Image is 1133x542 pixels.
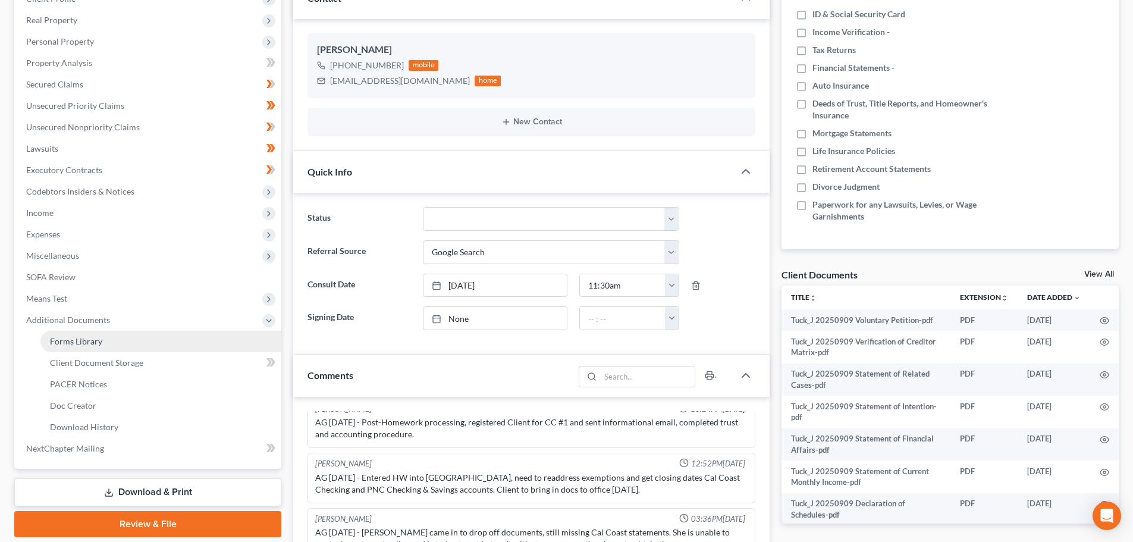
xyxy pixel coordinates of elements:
span: Quick Info [307,166,352,177]
a: Titleunfold_more [791,293,817,302]
div: [EMAIL_ADDRESS][DOMAIN_NAME] [330,75,470,87]
label: Referral Source [302,240,416,264]
span: Client Document Storage [50,358,143,368]
span: SOFA Review [26,272,76,282]
span: Expenses [26,229,60,239]
td: PDF [950,493,1018,526]
span: Unsecured Priority Claims [26,101,124,111]
a: NextChapter Mailing [17,438,281,459]
i: unfold_more [809,295,817,302]
a: Doc Creator [40,395,281,416]
a: Date Added expand_more [1027,293,1081,302]
label: Signing Date [302,306,416,330]
td: Tuck_J 20250909 Verification of Creditor Matrix-pdf [782,331,950,364]
span: Deeds of Trust, Title Reports, and Homeowner's Insurance [812,98,1024,121]
span: Life Insurance Policies [812,145,895,157]
span: Codebtors Insiders & Notices [26,186,134,196]
span: Secured Claims [26,79,83,89]
td: Tuck_J 20250909 Voluntary Petition-pdf [782,309,950,331]
div: mobile [409,60,438,71]
a: PACER Notices [40,374,281,395]
a: Forms Library [40,331,281,352]
a: Download & Print [14,478,281,506]
div: Open Intercom Messenger [1093,502,1121,530]
a: None [423,307,567,330]
a: View All [1084,270,1114,278]
span: Divorce Judgment [812,181,880,193]
td: [DATE] [1018,428,1090,461]
span: Miscellaneous [26,250,79,261]
span: Personal Property [26,36,94,46]
td: Tuck_J 20250909 Declaration of Schedules-pdf [782,493,950,526]
a: Extensionunfold_more [960,293,1008,302]
input: -- : -- [580,307,666,330]
span: Mortgage Statements [812,127,892,139]
span: 12:52PM[DATE] [691,458,745,469]
a: Property Analysis [17,52,281,74]
span: Real Property [26,15,77,25]
td: PDF [950,460,1018,493]
span: Comments [307,369,353,381]
td: PDF [950,396,1018,428]
i: expand_more [1074,295,1081,302]
button: New Contact [317,117,746,127]
div: AG [DATE] - Post-Homework processing, registered Client for CC #1 and sent informational email, c... [315,416,748,440]
span: Financial Statements - [812,62,895,74]
a: Download History [40,416,281,438]
span: Lawsuits [26,143,58,153]
div: [PERSON_NAME] [315,458,372,469]
a: SOFA Review [17,267,281,288]
span: 03:36PM[DATE] [691,513,745,525]
td: [DATE] [1018,364,1090,396]
span: Means Test [26,293,67,303]
td: PDF [950,309,1018,331]
span: Unsecured Nonpriority Claims [26,122,140,132]
span: Executory Contracts [26,165,102,175]
span: ID & Social Security Card [812,8,905,20]
a: Unsecured Priority Claims [17,95,281,117]
td: [DATE] [1018,309,1090,331]
td: PDF [950,428,1018,461]
td: Tuck_J 20250909 Statement of Financial Affairs-pdf [782,428,950,461]
span: PACER Notices [50,379,107,389]
span: Tax Returns [812,44,856,56]
span: Download History [50,422,118,432]
span: Auto Insurance [812,80,869,92]
span: Income [26,208,54,218]
div: Client Documents [782,268,858,281]
a: Secured Claims [17,74,281,95]
div: [PERSON_NAME] [317,43,746,57]
input: -- : -- [580,274,666,297]
td: PDF [950,364,1018,396]
span: Additional Documents [26,315,110,325]
span: Retirement Account Statements [812,163,931,175]
i: unfold_more [1001,295,1008,302]
a: Unsecured Nonpriority Claims [17,117,281,138]
td: [DATE] [1018,331,1090,364]
td: [DATE] [1018,460,1090,493]
td: [DATE] [1018,396,1090,428]
a: Client Document Storage [40,352,281,374]
td: Tuck_J 20250909 Statement of Related Cases-pdf [782,364,950,396]
a: Executory Contracts [17,159,281,181]
label: Consult Date [302,274,416,297]
span: Property Analysis [26,58,92,68]
div: [PHONE_NUMBER] [330,59,404,71]
input: Search... [601,366,695,387]
a: [DATE] [423,274,567,297]
td: Tuck_J 20250909 Statement of Intention-pdf [782,396,950,428]
label: Status [302,207,416,231]
td: Tuck_J 20250909 Statement of Current Monthly Income-pdf [782,460,950,493]
div: home [475,76,501,86]
td: [DATE] [1018,493,1090,526]
span: Paperwork for any Lawsuits, Levies, or Wage Garnishments [812,199,1024,223]
div: [PERSON_NAME] [315,513,372,525]
span: Forms Library [50,336,102,346]
span: Doc Creator [50,400,96,411]
div: AG [DATE] - Entered HW into [GEOGRAPHIC_DATA], need to readdress exemptions and get closing dates... [315,472,748,496]
span: NextChapter Mailing [26,443,104,453]
a: Review & File [14,511,281,537]
span: Income Verification - [812,26,890,38]
td: PDF [950,331,1018,364]
a: Lawsuits [17,138,281,159]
